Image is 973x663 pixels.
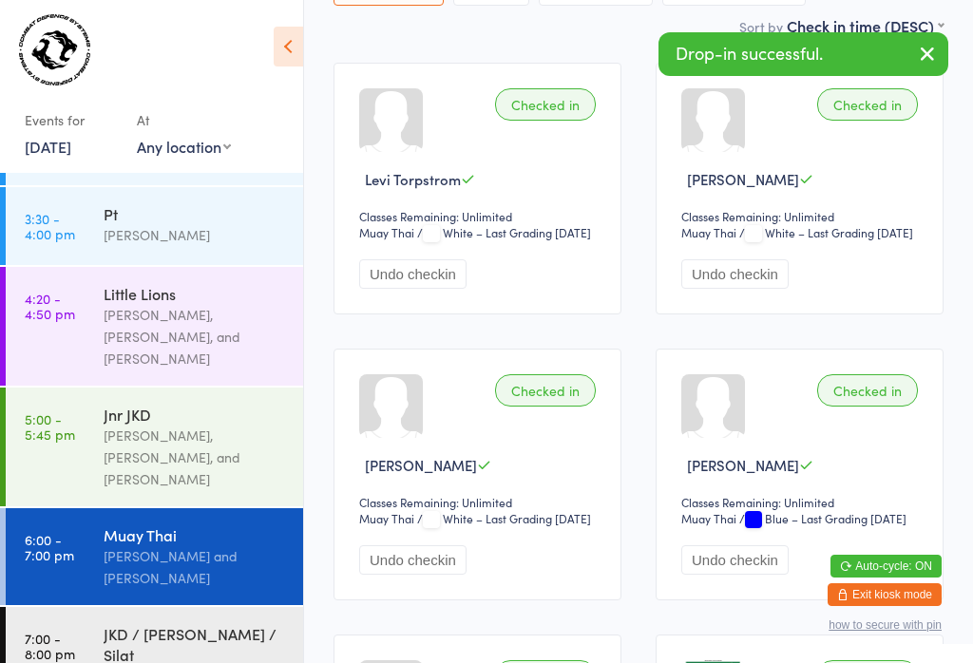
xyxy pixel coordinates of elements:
[359,510,414,526] div: Muay Thai
[104,224,287,246] div: [PERSON_NAME]
[417,510,591,526] span: / White – Last Grading [DATE]
[25,104,118,136] div: Events for
[25,411,75,442] time: 5:00 - 5:45 pm
[19,14,90,85] img: Combat Defence Systems
[6,187,303,265] a: 3:30 -4:00 pmPt[PERSON_NAME]
[681,208,924,224] div: Classes Remaining: Unlimited
[25,136,71,157] a: [DATE]
[6,508,303,605] a: 6:00 -7:00 pmMuay Thai[PERSON_NAME] and [PERSON_NAME]
[739,17,783,36] label: Sort by
[829,618,942,632] button: how to secure with pin
[359,224,414,240] div: Muay Thai
[104,304,287,369] div: [PERSON_NAME], [PERSON_NAME], and [PERSON_NAME]
[359,208,601,224] div: Classes Remaining: Unlimited
[25,631,75,661] time: 7:00 - 8:00 pm
[681,545,789,575] button: Undo checkin
[104,524,287,545] div: Muay Thai
[417,224,591,240] span: / White – Last Grading [DATE]
[104,283,287,304] div: Little Lions
[495,88,596,121] div: Checked in
[104,545,287,589] div: [PERSON_NAME] and [PERSON_NAME]
[817,88,918,121] div: Checked in
[104,425,287,490] div: [PERSON_NAME], [PERSON_NAME], and [PERSON_NAME]
[787,15,944,36] div: Check in time (DESC)
[817,374,918,407] div: Checked in
[365,455,477,475] span: [PERSON_NAME]
[830,555,942,578] button: Auto-cycle: ON
[681,224,736,240] div: Muay Thai
[681,510,736,526] div: Muay Thai
[681,494,924,510] div: Classes Remaining: Unlimited
[681,259,789,289] button: Undo checkin
[687,169,799,189] span: [PERSON_NAME]
[6,388,303,506] a: 5:00 -5:45 pmJnr JKD[PERSON_NAME], [PERSON_NAME], and [PERSON_NAME]
[365,169,461,189] span: Levi Torpstrom
[104,404,287,425] div: Jnr JKD
[104,203,287,224] div: Pt
[828,583,942,606] button: Exit kiosk mode
[359,259,467,289] button: Undo checkin
[359,545,467,575] button: Undo checkin
[25,291,75,321] time: 4:20 - 4:50 pm
[137,104,231,136] div: At
[739,224,913,240] span: / White – Last Grading [DATE]
[495,374,596,407] div: Checked in
[739,510,906,526] span: / Blue – Last Grading [DATE]
[137,136,231,157] div: Any location
[687,455,799,475] span: [PERSON_NAME]
[658,32,948,76] div: Drop-in successful.
[6,267,303,386] a: 4:20 -4:50 pmLittle Lions[PERSON_NAME], [PERSON_NAME], and [PERSON_NAME]
[25,211,75,241] time: 3:30 - 4:00 pm
[359,494,601,510] div: Classes Remaining: Unlimited
[25,532,74,562] time: 6:00 - 7:00 pm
